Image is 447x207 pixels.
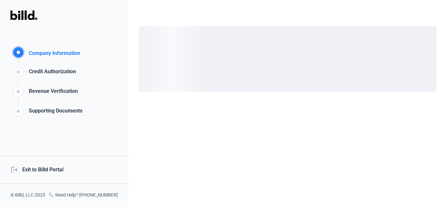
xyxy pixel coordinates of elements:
[10,192,45,199] div: © Billd, LLC 2025
[10,10,37,20] img: Billd Logo
[49,192,118,199] div: Need Help? [PHONE_NUMBER]
[26,87,78,98] div: Revenue Verification
[10,166,17,172] mat-icon: logout
[139,26,437,92] div: loading
[26,49,80,59] div: Company Information
[26,107,82,118] div: Supporting Documents
[26,68,76,78] div: Credit Authorization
